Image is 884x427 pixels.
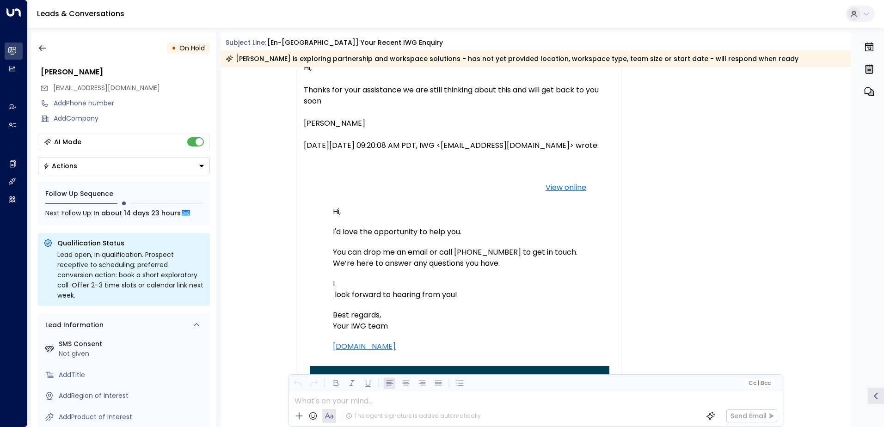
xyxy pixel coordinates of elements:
p: I look forward to hearing from you! [333,278,586,300]
button: Redo [308,378,319,389]
div: Lead Information [42,320,104,330]
div: [PERSON_NAME] [304,118,615,129]
div: The agent signature is added automatically [346,412,481,420]
span: On Hold [179,43,205,53]
label: SMS Consent [59,339,206,349]
p: Qualification Status [57,238,204,248]
p: Best regards, [333,310,586,321]
div: AddProduct of Interest [59,412,206,422]
p: Hi, [333,206,586,217]
div: [en-[GEOGRAPHIC_DATA]] Your recent IWG enquiry [267,38,443,48]
div: AddCompany [54,114,210,123]
div: • [172,40,176,56]
div: Thanks for your assistance we are still thinking about this and will get back to you soon [304,85,615,107]
div: Not given [59,349,206,359]
p: I'd love the opportunity to help you. [333,226,586,238]
div: [DATE][DATE] 09:20:08 AM PDT, IWG <[EMAIL_ADDRESS][DOMAIN_NAME]> wrote: [304,140,615,151]
button: Undo [292,378,303,389]
div: AI Mode [54,137,81,146]
a: [DOMAIN_NAME] [333,341,396,352]
span: In about 14 days 23 hours [93,208,181,218]
div: Next Follow Up: [45,208,203,218]
div: Button group with a nested menu [38,158,210,174]
span: ds.testing@yahoo.com [53,83,160,93]
p: You can drop me an email or call [PHONE_NUMBER] to get in touch. We’re here to answer any questio... [333,247,586,269]
p: Your IWG team [333,321,586,332]
div: AddTitle [59,370,206,380]
div: Actions [43,162,77,170]
div: AddPhone number [54,98,210,108]
button: Cc|Bcc [744,379,774,388]
div: [PERSON_NAME] [41,67,210,78]
span: | [757,380,759,386]
div: Hi, [304,62,615,73]
button: Actions [38,158,210,174]
div: Lead open, in qualification. Prospect receptive to scheduling; preferred conversion action: book ... [57,250,204,300]
a: Leads & Conversations [37,8,124,19]
span: Subject Line: [226,38,266,47]
span: [EMAIL_ADDRESS][DOMAIN_NAME] [53,83,160,92]
a: View online [546,183,586,192]
span: Cc Bcc [748,380,770,386]
div: AddRegion of Interest [59,391,206,401]
div: [PERSON_NAME] is exploring partnership and workspace solutions - has not yet provided location, w... [226,54,798,63]
div: Follow Up Sequence [45,189,203,199]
